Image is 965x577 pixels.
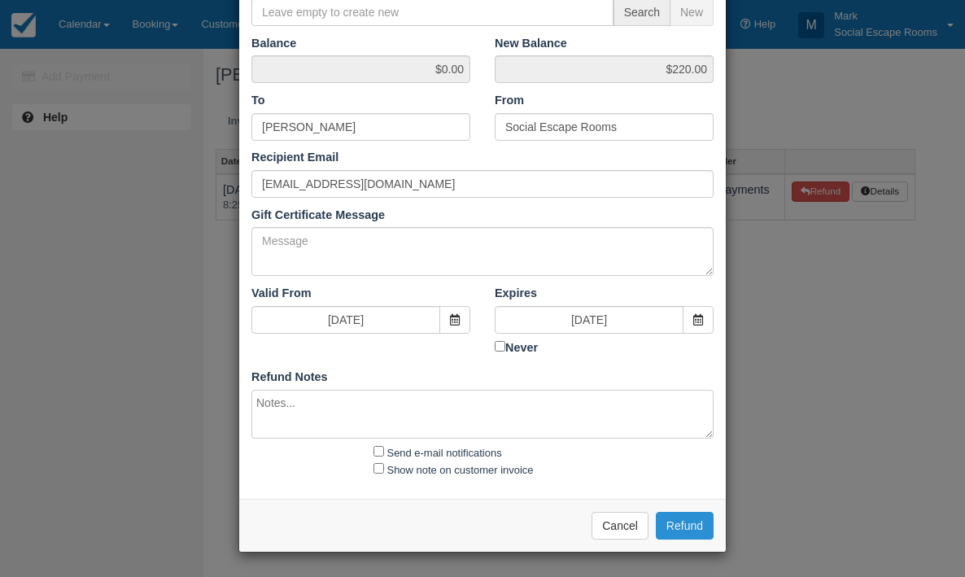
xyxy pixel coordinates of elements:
[495,113,714,141] input: Name
[251,149,338,166] label: Recipient Email
[251,55,470,83] span: $0.00
[656,512,714,540] button: Refund
[387,464,534,476] label: Show note on customer invoice
[495,341,505,352] input: Never
[251,285,312,302] label: Valid From
[495,285,537,302] label: Expires
[495,92,524,109] label: From
[251,207,385,224] label: Gift Certificate Message
[387,447,502,459] label: Send e-mail notifications
[592,512,648,540] button: Cancel
[495,55,714,83] span: $220.00
[251,92,265,109] label: To
[495,338,714,356] label: Never
[495,35,567,52] label: New Balance
[251,369,328,386] label: Refund Notes
[251,170,714,198] input: Email
[251,113,470,141] input: Name
[251,35,296,52] label: Balance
